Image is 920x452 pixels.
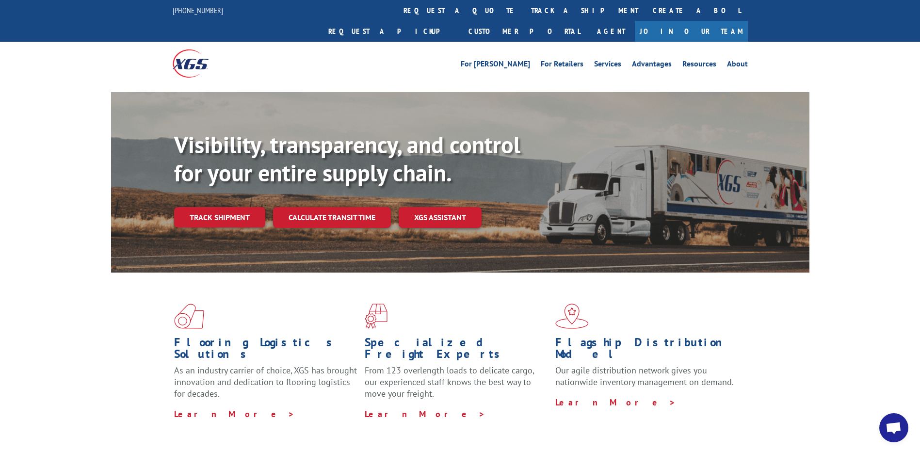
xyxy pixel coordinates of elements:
[555,304,589,329] img: xgs-icon-flagship-distribution-model-red
[174,408,295,420] a: Learn More >
[365,337,548,365] h1: Specialized Freight Experts
[594,60,621,71] a: Services
[635,21,748,42] a: Join Our Team
[461,21,587,42] a: Customer Portal
[399,207,482,228] a: XGS ASSISTANT
[174,337,357,365] h1: Flooring Logistics Solutions
[461,60,530,71] a: For [PERSON_NAME]
[365,304,387,329] img: xgs-icon-focused-on-flooring-red
[555,365,734,387] span: Our agile distribution network gives you nationwide inventory management on demand.
[173,5,223,15] a: [PHONE_NUMBER]
[321,21,461,42] a: Request a pickup
[365,365,548,408] p: From 123 overlength loads to delicate cargo, our experienced staff knows the best way to move you...
[174,365,357,399] span: As an industry carrier of choice, XGS has brought innovation and dedication to flooring logistics...
[273,207,391,228] a: Calculate transit time
[174,207,265,227] a: Track shipment
[879,413,908,442] div: Open chat
[682,60,716,71] a: Resources
[365,408,485,420] a: Learn More >
[555,397,676,408] a: Learn More >
[174,129,520,188] b: Visibility, transparency, and control for your entire supply chain.
[555,337,739,365] h1: Flagship Distribution Model
[632,60,672,71] a: Advantages
[541,60,583,71] a: For Retailers
[587,21,635,42] a: Agent
[174,304,204,329] img: xgs-icon-total-supply-chain-intelligence-red
[727,60,748,71] a: About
